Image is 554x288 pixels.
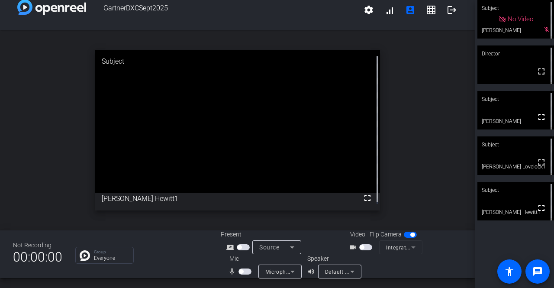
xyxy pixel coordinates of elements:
span: 00:00:00 [13,246,62,268]
span: Flip Camera [370,230,402,239]
div: Subject [477,136,554,153]
div: Subject [95,50,380,73]
div: Not Recording [13,241,62,250]
span: Source [259,244,279,251]
mat-icon: fullscreen [536,157,547,168]
mat-icon: mic_none [228,266,238,277]
p: Group [94,250,129,254]
div: Subject [477,182,554,198]
mat-icon: account_box [405,5,415,15]
mat-icon: screen_share_outline [226,242,237,252]
div: Director [477,45,554,62]
div: Mic [221,254,307,263]
mat-icon: fullscreen [536,112,547,122]
mat-icon: fullscreen [536,203,547,213]
div: Subject [477,91,554,107]
mat-icon: message [532,266,543,277]
span: Microphone Array (AMD Audio Device) [265,268,362,275]
div: Speaker [307,254,359,263]
mat-icon: volume_up [307,266,318,277]
span: Default - Speakers (Senary Audio) [325,268,410,275]
div: Present [221,230,307,239]
mat-icon: logout [447,5,457,15]
span: Video [350,230,365,239]
mat-icon: grid_on [426,5,436,15]
mat-icon: settings [364,5,374,15]
img: Chat Icon [80,250,90,261]
mat-icon: fullscreen [362,193,373,203]
mat-icon: fullscreen [536,66,547,77]
mat-icon: accessibility [504,266,515,277]
span: No Video [508,15,533,23]
p: Everyone [94,256,129,261]
mat-icon: videocam_outline [349,242,359,252]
